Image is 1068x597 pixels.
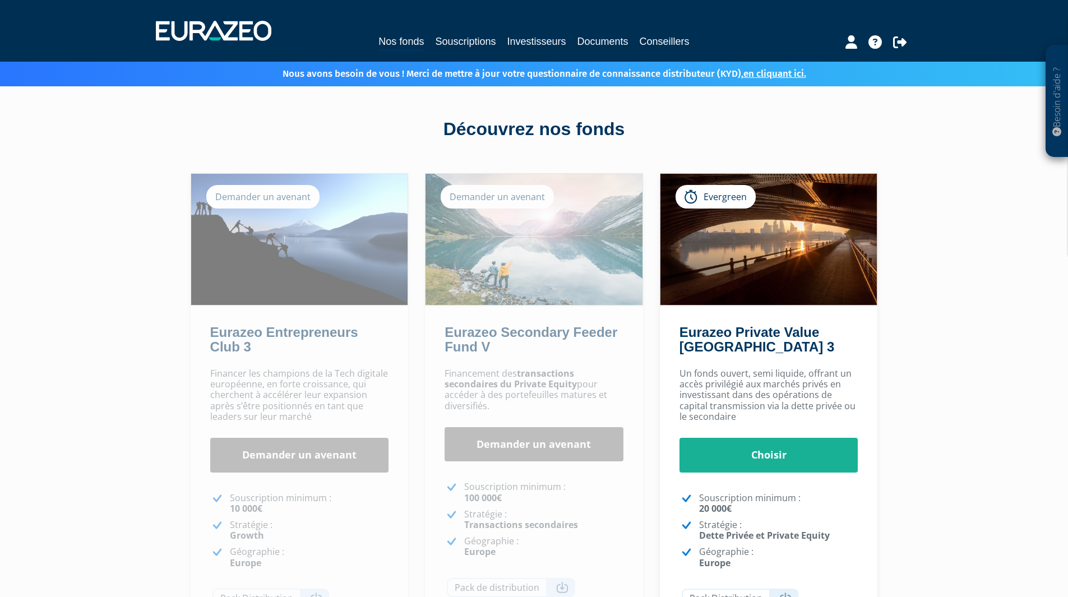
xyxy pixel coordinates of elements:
[445,325,617,354] a: Eurazeo Secondary Feeder Fund V
[206,185,320,209] div: Demander un avenant
[210,368,389,422] p: Financer les champions de la Tech digitale européenne, en forte croissance, qui cherchent à accél...
[230,520,389,541] p: Stratégie :
[464,536,623,557] p: Géographie :
[679,438,858,473] a: Choisir
[464,545,496,558] strong: Europe
[230,529,264,542] strong: Growth
[435,34,496,49] a: Souscriptions
[378,34,424,51] a: Nos fonds
[464,492,502,504] strong: 100 000€
[679,325,834,354] a: Eurazeo Private Value [GEOGRAPHIC_DATA] 3
[577,34,628,49] a: Documents
[676,185,756,209] div: Evergreen
[464,509,623,530] p: Stratégie :
[210,325,358,354] a: Eurazeo Entrepreneurs Club 3
[230,493,389,514] p: Souscription minimum :
[699,557,731,569] strong: Europe
[445,427,623,462] a: Demander un avenant
[191,174,408,305] img: Eurazeo Entrepreneurs Club 3
[230,547,389,568] p: Géographie :
[250,64,806,81] p: Nous avons besoin de vous ! Merci de mettre à jour votre questionnaire de connaissance distribute...
[464,519,578,531] strong: Transactions secondaires
[230,557,261,569] strong: Europe
[464,482,623,503] p: Souscription minimum :
[230,502,262,515] strong: 10 000€
[743,68,806,80] a: en cliquant ici.
[699,529,830,542] strong: Dette Privée et Private Equity
[445,368,623,411] p: Financement des pour accéder à des portefeuilles matures et diversifiés.
[699,520,858,541] p: Stratégie :
[699,547,858,568] p: Géographie :
[445,367,577,390] strong: transactions secondaires du Private Equity
[640,34,690,49] a: Conseillers
[210,438,389,473] a: Demander un avenant
[441,185,554,209] div: Demander un avenant
[215,117,854,142] div: Découvrez nos fonds
[699,493,858,514] p: Souscription minimum :
[507,34,566,49] a: Investisseurs
[156,21,271,41] img: 1732889491-logotype_eurazeo_blanc_rvb.png
[1051,51,1064,152] p: Besoin d'aide ?
[699,502,732,515] strong: 20 000€
[679,368,858,422] p: Un fonds ouvert, semi liquide, offrant un accès privilégié aux marchés privés en investissant dan...
[426,174,642,305] img: Eurazeo Secondary Feeder Fund V
[660,174,877,305] img: Eurazeo Private Value Europe 3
